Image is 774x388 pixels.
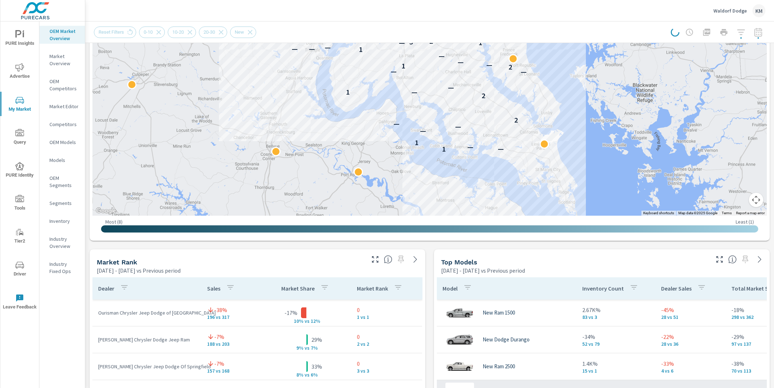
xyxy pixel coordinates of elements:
p: 2 vs 2 [357,341,416,347]
p: 28 vs 51 [661,314,720,320]
p: New Ram 1500 [483,310,515,316]
p: 3 vs 3 [357,368,416,374]
span: Advertise [3,63,37,81]
p: — [458,58,464,66]
p: 157 vs 168 [207,368,256,374]
h5: Market Rank [97,258,137,266]
p: Most ( 8 ) [105,219,123,225]
a: Terms (opens in new tab) [722,211,732,215]
p: — [391,67,397,76]
p: Market Editor [49,103,79,110]
p: Least ( 1 ) [736,219,754,225]
p: 196 vs 317 [207,314,256,320]
p: — [309,44,315,53]
p: 1 [401,62,405,70]
p: Waldorf Dodge [713,8,747,14]
div: Industry Overview [39,234,85,252]
p: OEM Market Overview [49,28,79,42]
p: Ourisman Chrysler Jeep Dodge of [GEOGRAPHIC_DATA] [98,309,196,316]
span: Query [3,129,37,147]
a: Open this area in Google Maps (opens a new window) [94,206,118,216]
div: nav menu [0,21,39,318]
p: 188 vs 203 [207,341,256,347]
p: [PERSON_NAME] Chrysler Dodge Jeep Ram [98,336,196,343]
p: 1 [346,88,350,96]
p: Inventory Count [582,285,624,292]
p: — [521,67,527,76]
div: OEM Segments [39,173,85,191]
p: OEM Competitors [49,78,79,92]
div: Market Editor [39,101,85,112]
p: Dealer Sales [661,285,692,292]
p: 2.67K% [582,306,650,314]
p: 1 [442,145,446,153]
p: — [486,61,492,69]
p: Models [49,157,79,164]
span: Leave Feedback [3,294,37,311]
p: s 7% [307,345,324,351]
p: Segments [49,200,79,207]
a: See more details in report [754,254,765,265]
span: Select a preset date range to save this widget [395,254,407,265]
div: Market Overview [39,51,85,69]
p: 2 [429,37,433,45]
img: glamour [445,329,474,350]
span: PURE Identity [3,162,37,179]
p: — [292,44,298,53]
button: Map camera controls [749,193,763,207]
span: My Market [3,96,37,114]
img: glamour [445,302,474,324]
p: [DATE] - [DATE] vs Previous period [97,266,181,275]
span: Tier2 [3,228,37,245]
span: PURE Insights [3,30,37,48]
span: Market Rank shows you how you rank, in terms of sales, to other dealerships in your market. “Mark... [384,255,392,264]
span: Select a preset date range to save this widget [740,254,751,265]
div: OEM Market Overview [39,26,85,44]
p: — [448,83,454,92]
p: 0 [357,306,416,314]
p: 1 [478,38,482,47]
a: See more details in report [410,254,421,265]
p: Market Share [281,285,315,292]
p: 4 vs 6 [661,368,720,374]
p: 0 [357,359,416,368]
p: Industry Overview [49,235,79,250]
p: Model [443,285,458,292]
button: Keyboard shortcuts [643,211,674,216]
p: -38% [214,306,227,314]
p: 10% v [288,318,307,324]
p: Industry Fixed Ops [49,260,79,275]
span: Map data ©2025 Google [678,211,717,215]
p: New Ram 2500 [483,363,515,370]
p: 1 [359,45,363,54]
p: 52 vs 79 [582,341,650,347]
div: OEM Competitors [39,76,85,94]
p: — [420,126,426,135]
p: — [393,119,400,128]
p: New Dodge Durango [483,336,530,343]
p: -7% [214,332,224,341]
p: -45% [661,306,720,314]
p: s 6% [307,372,324,378]
p: 1.4K% [582,359,650,368]
button: Make Fullscreen [369,254,381,265]
div: KM [752,4,765,17]
img: Google [94,206,118,216]
p: — [498,144,504,153]
span: Tools [3,195,37,212]
p: 3 [409,38,413,46]
p: 9% v [288,345,307,351]
p: 0 [357,332,416,341]
p: [DATE] - [DATE] vs Previous period [441,266,525,275]
span: Find the biggest opportunities within your model lineup nationwide. [Source: Market registration ... [728,255,737,264]
p: -22% [661,332,720,341]
button: Make Fullscreen [714,254,725,265]
p: — [439,52,445,60]
p: Competitors [49,121,79,128]
p: OEM Segments [49,174,79,189]
p: -34% [582,332,650,341]
div: Segments [39,198,85,209]
p: 33% [311,362,322,371]
p: 29% [311,335,322,344]
p: -17% [285,308,297,317]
